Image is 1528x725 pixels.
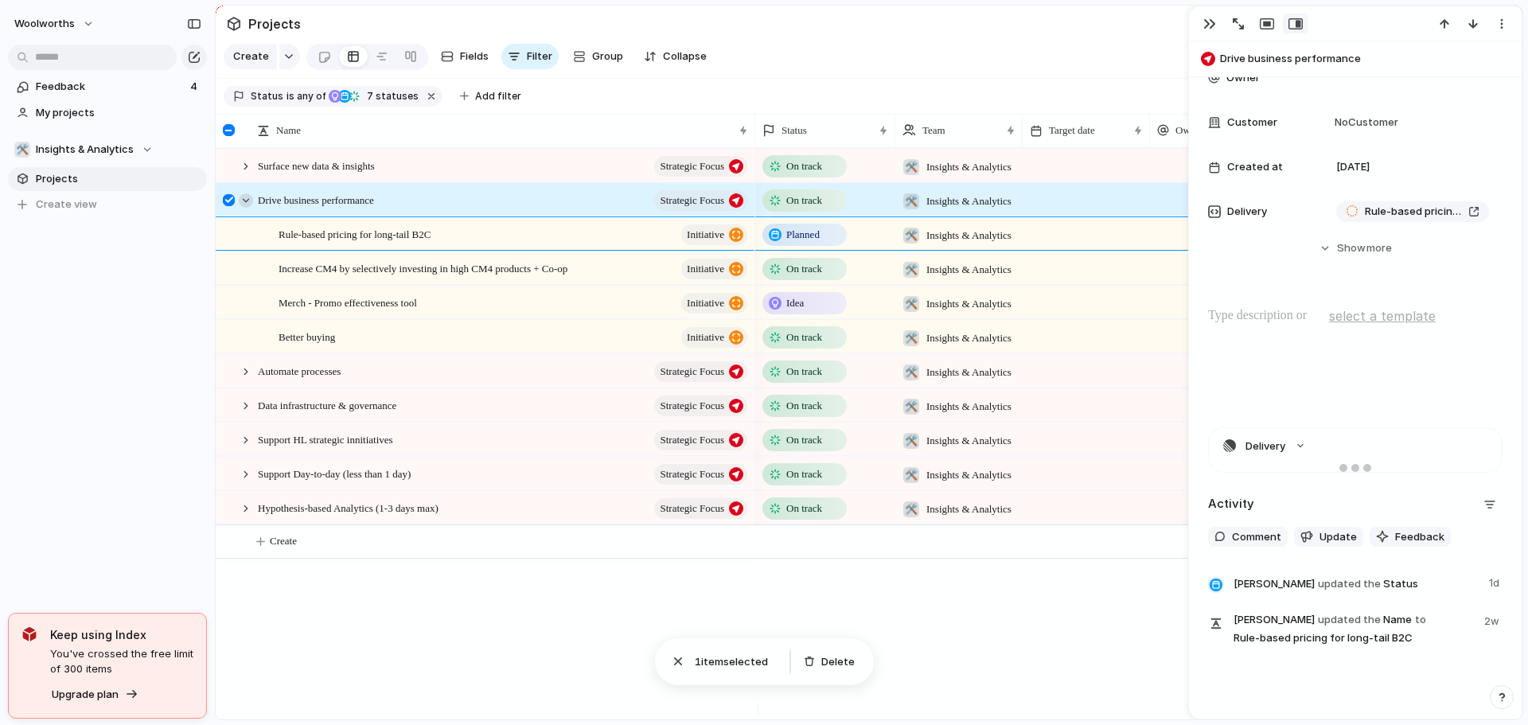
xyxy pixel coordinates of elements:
button: Strategic Focus [654,430,747,450]
span: Projects [36,171,201,187]
span: No Customer [1330,115,1398,131]
span: Merch - Promo effectiveness tool [279,293,417,311]
span: Drive business performance [1220,51,1514,67]
span: Insights & Analytics [926,364,1012,380]
span: Insights & Analytics [926,159,1012,175]
span: Insights & Analytics [926,262,1012,278]
span: Create view [36,197,97,212]
span: Insights & Analytics [926,330,1012,346]
span: initiative [687,224,724,246]
div: 🛠️ [903,193,919,209]
button: Collapse [637,44,713,69]
span: Status [782,123,807,138]
button: Update [1294,527,1363,548]
span: Strategic Focus [660,155,724,177]
span: Rule-based pricing 2.0 [1365,204,1462,220]
div: 🛠️ [903,159,919,175]
span: Group [592,49,623,64]
button: Strategic Focus [654,464,747,485]
span: Insights & Analytics [926,296,1012,312]
span: Collapse [663,49,707,64]
span: updated the [1318,612,1381,628]
button: Create [224,44,277,69]
span: Idea [786,295,804,311]
a: Projects [8,167,207,191]
button: Comment [1208,527,1288,548]
span: Keep using Index [50,626,193,643]
button: Fields [435,44,495,69]
span: any of [294,89,325,103]
span: Name [276,123,301,138]
span: Team [922,123,945,138]
span: [DATE] [1336,159,1370,175]
span: Insights & Analytics [926,193,1012,209]
div: 🛠️ [14,142,30,158]
span: Add filter [475,89,521,103]
span: Insights & Analytics [926,433,1012,449]
button: 7 statuses [327,88,422,105]
span: On track [786,193,822,209]
button: Showmore [1208,234,1503,263]
button: Strategic Focus [654,361,747,382]
span: Owner [1175,123,1203,138]
span: Comment [1232,529,1281,545]
span: Rule-based pricing for long-tail B2C [279,224,431,243]
div: 🛠️ [903,262,919,278]
button: initiative [681,224,747,245]
button: Filter [501,44,559,69]
span: Name Rule-based pricing for long-tail B2C [1234,610,1475,646]
span: Strategic Focus [660,463,724,485]
button: Group [565,44,631,69]
span: Create [233,49,269,64]
span: Fields [460,49,489,64]
span: item selected [695,654,777,670]
span: Feedback [36,79,185,95]
span: Delete [821,654,855,670]
span: initiative [687,258,724,280]
span: My projects [36,105,201,121]
span: Status [1234,572,1479,594]
span: Upgrade plan [52,687,119,703]
span: On track [786,501,822,516]
span: Insights & Analytics [926,501,1012,517]
span: Insights & Analytics [926,399,1012,415]
button: Strategic Focus [654,396,747,416]
span: On track [786,329,822,345]
span: Increase CM4 by selectively investing in high CM4 products + Co-op [279,259,567,277]
span: initiative [687,326,724,349]
button: initiative [681,259,747,279]
span: Data infrastructure & governance [258,396,396,414]
div: 🛠️ [903,501,919,517]
button: select a template [1327,304,1438,328]
span: Automate processes [258,361,341,380]
button: Create view [8,193,207,216]
span: statuses [362,89,419,103]
span: Owner [1226,70,1260,86]
button: Strategic Focus [654,156,747,177]
button: Upgrade plan [47,684,143,706]
span: Strategic Focus [660,429,724,451]
span: On track [786,158,822,174]
span: Strategic Focus [660,395,724,417]
button: Add filter [450,85,531,107]
span: On track [786,261,822,277]
h2: Activity [1208,495,1254,513]
span: You've crossed the free limit of 300 items [50,646,193,677]
div: 🛠️ [903,433,919,449]
span: is [286,89,294,103]
span: 2w [1484,610,1503,630]
span: Strategic Focus [660,497,724,520]
span: Support HL strategic innitiatives [258,430,393,448]
span: woolworths [14,16,75,32]
div: 🛠️ [903,296,919,312]
div: 🛠️ [903,228,919,244]
button: woolworths [7,11,103,37]
button: 🛠️Insights & Analytics [8,138,207,162]
span: Create [270,533,297,549]
button: isany of [283,88,329,105]
span: On track [786,466,822,482]
div: 🛠️ [903,364,919,380]
button: Strategic Focus [654,498,747,519]
span: 4 [190,79,201,95]
span: On track [786,432,822,448]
